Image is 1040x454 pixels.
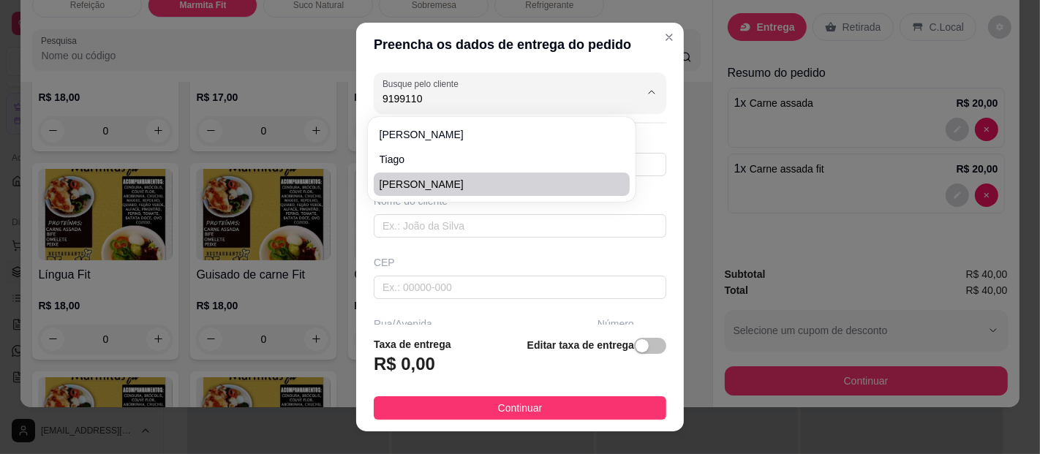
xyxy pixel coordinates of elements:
[383,91,617,106] input: Busque pelo cliente
[380,152,609,167] span: Tiago
[374,255,666,270] div: CEP
[374,214,666,238] input: Ex.: João da Silva
[374,352,435,376] h3: R$ 0,00
[374,317,592,331] div: Rua/Avenida
[374,338,451,350] strong: Taxa de entrega
[498,400,543,416] span: Continuar
[374,276,666,299] input: Ex.: 00000-000
[640,80,663,104] button: Show suggestions
[527,339,634,351] strong: Editar taxa de entrega
[374,123,630,196] ul: Suggestions
[371,120,633,199] div: Suggestions
[380,177,609,192] span: [PERSON_NAME]
[657,26,681,49] button: Close
[598,317,666,331] div: Número
[356,23,684,67] header: Preencha os dados de entrega do pedido
[380,127,609,142] span: [PERSON_NAME]
[383,77,464,90] label: Busque pelo cliente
